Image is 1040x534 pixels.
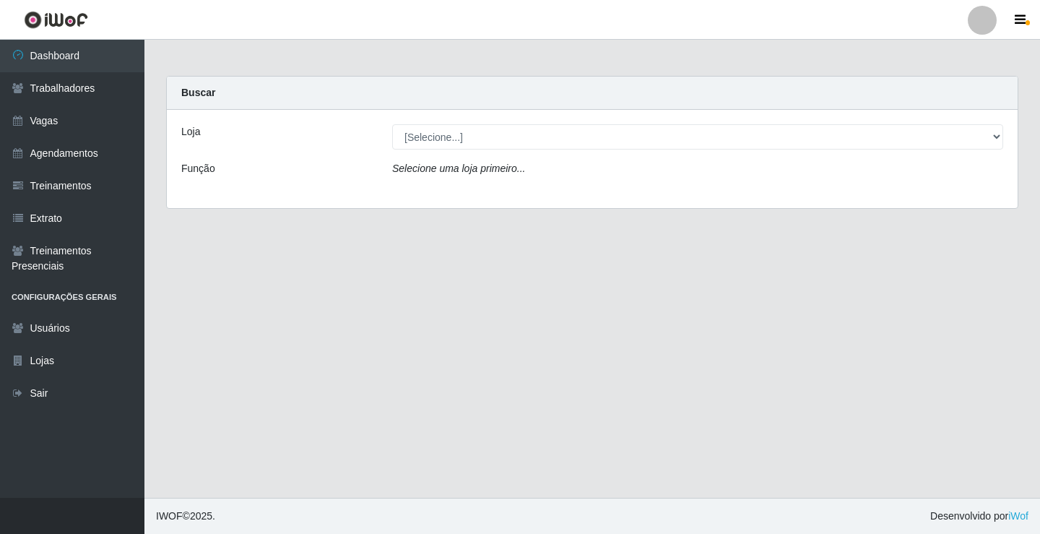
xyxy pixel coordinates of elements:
[181,161,215,176] label: Função
[392,163,525,174] i: Selecione uma loja primeiro...
[156,509,215,524] span: © 2025 .
[1008,510,1028,522] a: iWof
[930,509,1028,524] span: Desenvolvido por
[156,510,183,522] span: IWOF
[181,124,200,139] label: Loja
[181,87,215,98] strong: Buscar
[24,11,88,29] img: CoreUI Logo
